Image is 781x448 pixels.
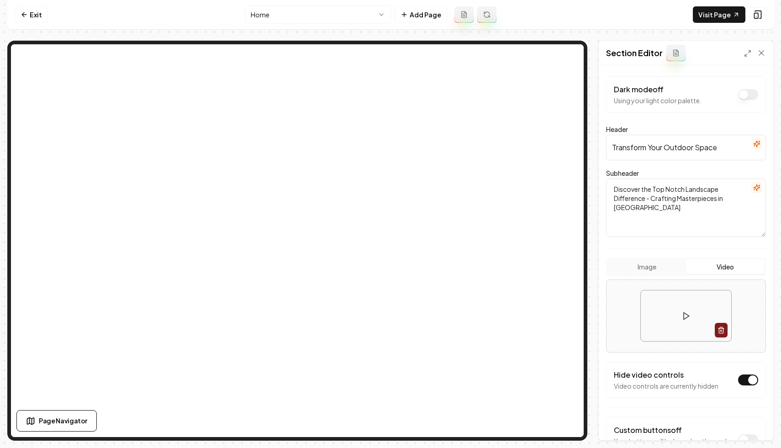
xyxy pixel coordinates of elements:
[614,381,718,390] p: Video controls are currently hidden
[606,169,639,177] label: Subheader
[606,47,663,59] h2: Section Editor
[686,259,764,274] button: Video
[15,6,48,23] a: Exit
[606,125,628,133] label: Header
[614,96,702,105] p: Using your light color palette.
[16,410,97,432] button: Page Navigator
[477,6,496,23] button: Regenerate page
[39,416,87,426] span: Page Navigator
[614,370,684,379] label: Hide video controls
[454,6,474,23] button: Add admin page prompt
[666,45,686,61] button: Add admin section prompt
[395,6,447,23] button: Add Page
[614,84,664,94] label: Dark mode off
[608,259,686,274] button: Image
[614,425,682,435] label: Custom buttons off
[606,135,766,160] input: Header
[693,6,745,23] a: Visit Page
